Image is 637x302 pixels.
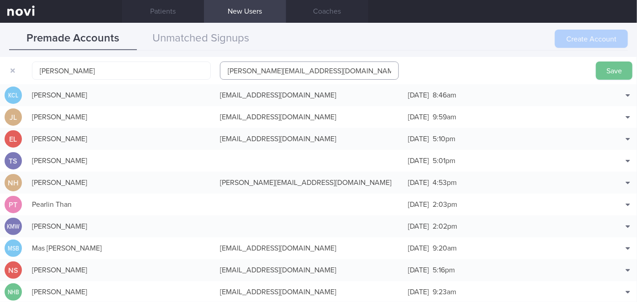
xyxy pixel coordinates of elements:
div: [EMAIL_ADDRESS][DOMAIN_NAME] [215,261,403,279]
div: [PERSON_NAME] [27,86,215,104]
div: [PERSON_NAME] [27,261,215,279]
div: Mas [PERSON_NAME] [27,239,215,257]
div: [EMAIL_ADDRESS][DOMAIN_NAME] [215,283,403,301]
div: NHB [6,283,21,301]
div: EL [5,130,22,148]
span: 4:53pm [433,179,457,186]
div: NH [5,174,22,192]
span: [DATE] [408,92,429,99]
span: [DATE] [408,245,429,252]
div: KMW [6,218,21,235]
div: [PERSON_NAME] [27,108,215,126]
button: Save [596,61,632,80]
span: 5:01pm [433,157,455,164]
div: [PERSON_NAME] [27,217,215,235]
div: [PERSON_NAME] [27,130,215,148]
span: [DATE] [408,266,429,274]
span: 9:23am [433,288,456,296]
div: JL [5,108,22,126]
div: [EMAIL_ADDRESS][DOMAIN_NAME] [215,130,403,148]
div: TS [5,152,22,170]
span: [DATE] [408,201,429,208]
span: [DATE] [408,288,429,296]
span: [DATE] [408,223,429,230]
div: KCL [6,87,21,104]
span: [DATE] [408,135,429,143]
div: NS [5,261,22,279]
span: 9:20am [433,245,457,252]
div: [PERSON_NAME] [27,174,215,192]
div: [PERSON_NAME][EMAIL_ADDRESS][DOMAIN_NAME] [215,174,403,192]
span: 9:59am [433,113,456,121]
span: 5:16pm [433,266,455,274]
span: 2:02pm [433,223,457,230]
div: [EMAIL_ADDRESS][DOMAIN_NAME] [215,108,403,126]
div: PT [5,196,22,214]
input: email@novi-health.com [220,61,399,80]
div: [PERSON_NAME] [27,283,215,301]
span: [DATE] [408,157,429,164]
div: [PERSON_NAME] [27,152,215,170]
button: Premade Accounts [9,27,137,50]
span: [DATE] [408,179,429,186]
div: MSB [6,240,21,257]
span: 2:03pm [433,201,457,208]
button: Unmatched Signups [137,27,265,50]
div: [EMAIL_ADDRESS][DOMAIN_NAME] [215,86,403,104]
span: [DATE] [408,113,429,121]
span: 5:10pm [433,135,455,143]
span: 8:46am [433,92,456,99]
div: Pearlin Than [27,195,215,214]
input: John Doe [32,61,211,80]
div: [EMAIL_ADDRESS][DOMAIN_NAME] [215,239,403,257]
